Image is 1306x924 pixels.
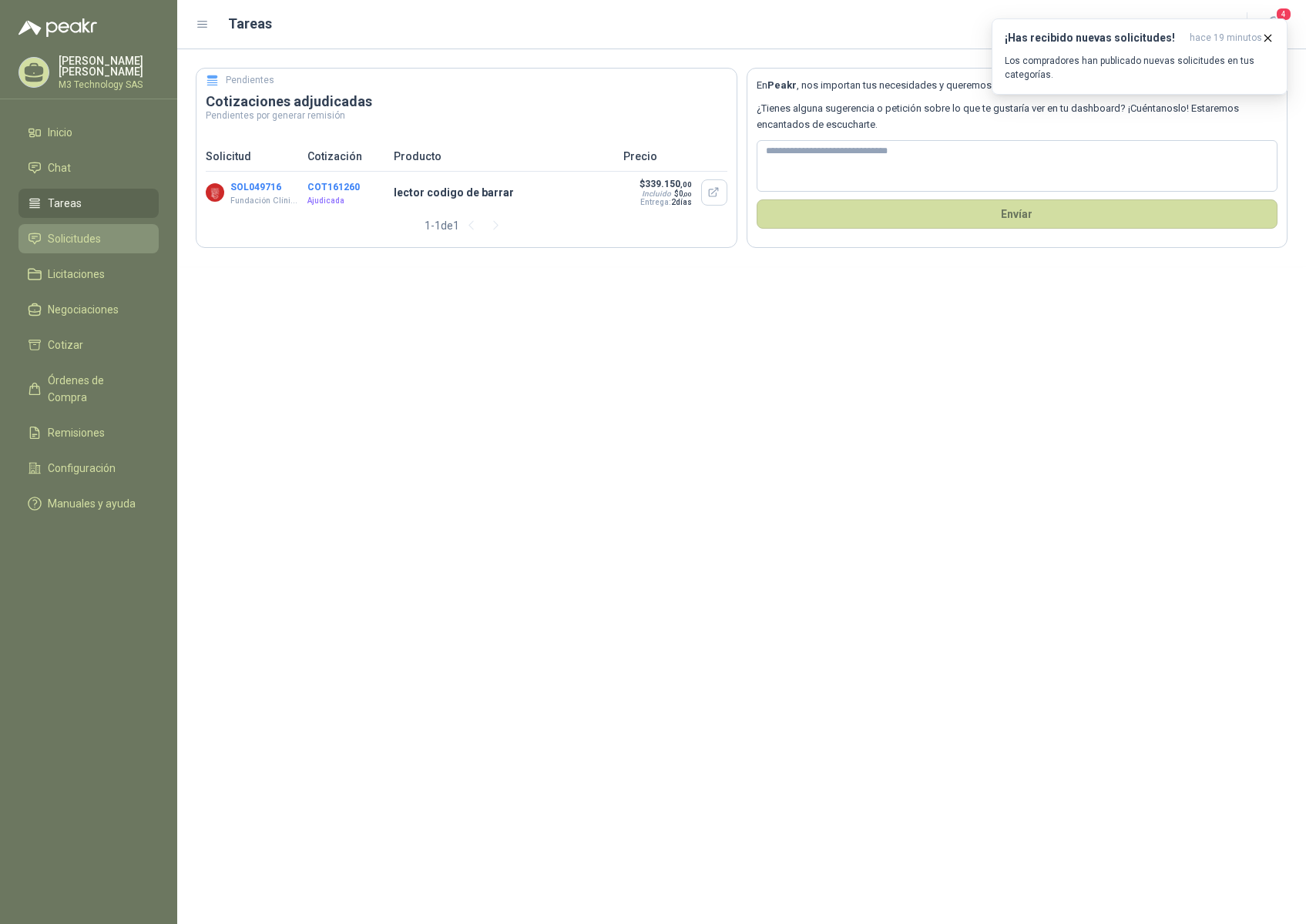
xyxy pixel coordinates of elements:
span: 4 [1275,7,1292,22]
span: 0 [679,189,692,198]
p: M3 Technology SAS [59,80,159,89]
h5: Pendientes [226,73,274,88]
button: ¡Has recibido nuevas solicitudes!hace 19 minutos Los compradores han publicado nuevas solicitudes... [992,18,1288,95]
a: Manuales y ayuda [18,489,159,518]
span: Manuales y ayuda [48,495,136,512]
button: Envíar [757,199,1278,229]
p: Entrega: [639,198,692,206]
p: Producto [394,148,614,165]
a: Inicio [18,118,159,147]
p: ¿Tienes alguna sugerencia o petición sobre lo que te gustaría ver en tu dashboard? ¡Cuéntanoslo! ... [757,101,1278,132]
span: Tareas [48,195,82,212]
span: Cotizar [48,336,83,353]
a: Configuración [18,454,159,483]
a: Órdenes de Compra [18,366,159,412]
span: Inicio [48,124,72,141]
span: Licitaciones [48,266,105,283]
a: Chat [18,153,159,182]
span: Órdenes de Compra [48,372,144,406]
div: 1 - 1 de 1 [425,213,509,238]
img: Logo peakr [18,18,97,37]
p: Solicitud [206,148,298,165]
b: Peakr [767,79,797,91]
a: Negociaciones [18,295,159,324]
span: Solicitudes [48,230,101,247]
p: lector codigo de barrar [394,184,614,201]
span: Configuración [48,460,116,477]
div: Incluido [642,189,671,198]
p: Precio [623,148,727,165]
span: ,00 [683,191,692,198]
p: Fundación Clínica Shaio [230,195,300,207]
button: COT161260 [307,182,360,192]
span: Remisiones [48,424,105,441]
p: Cotización [307,148,384,165]
h3: ¡Has recibido nuevas solicitudes! [1005,32,1183,45]
p: [PERSON_NAME] [PERSON_NAME] [59,55,159,77]
a: Solicitudes [18,224,159,253]
span: hace 19 minutos [1190,32,1262,45]
button: 4 [1260,11,1288,38]
h1: Tareas [228,13,272,35]
span: $ [674,189,692,198]
p: $ [639,179,692,189]
span: ,00 [680,180,692,189]
a: Remisiones [18,418,159,447]
button: SOL049716 [230,182,281,192]
span: 2 días [671,198,692,206]
span: Chat [48,159,71,176]
span: Negociaciones [48,301,119,318]
h3: Cotizaciones adjudicadas [206,92,727,111]
img: Company Logo [206,183,224,202]
p: Pendientes por generar remisión [206,111,727,120]
span: 339.150 [645,179,692,189]
a: Tareas [18,189,159,218]
p: Los compradores han publicado nuevas solicitudes en tus categorías. [1005,54,1274,82]
a: Cotizar [18,330,159,360]
a: Licitaciones [18,259,159,289]
p: En , nos importan tus necesidades y queremos ofrecerte la mejor solución de procurement posible. [757,78,1278,93]
p: Ajudicada [307,195,384,207]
